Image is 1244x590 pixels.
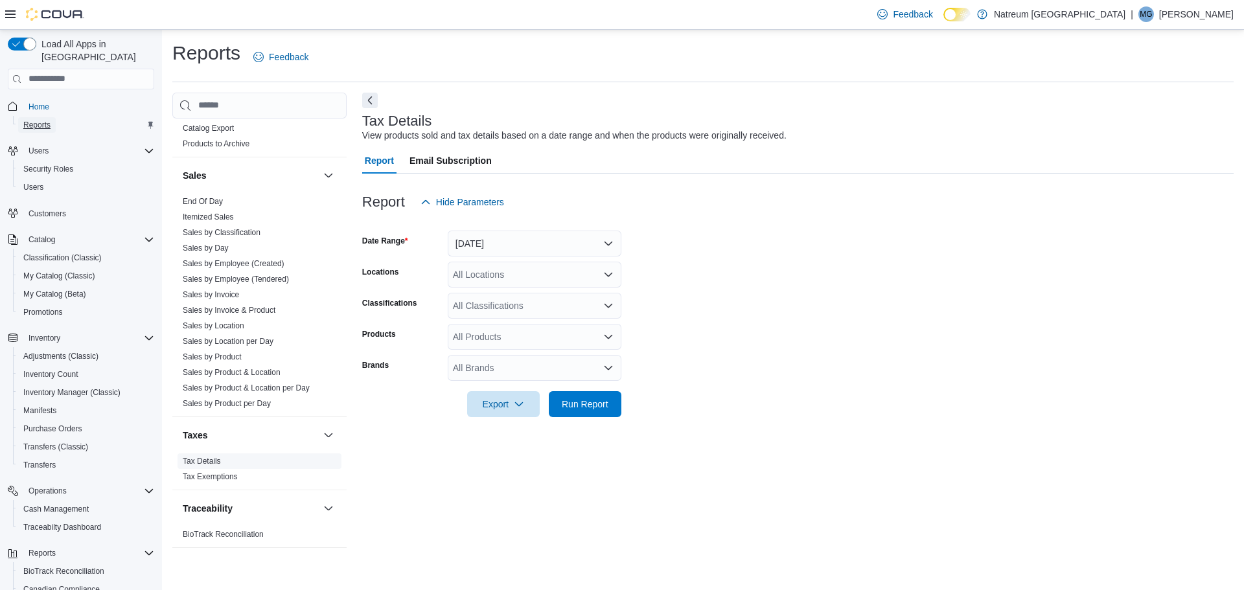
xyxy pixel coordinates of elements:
button: Inventory [23,330,65,346]
div: Traceability [172,527,347,547]
a: Purchase Orders [18,421,87,437]
span: Reports [18,117,154,133]
p: | [1131,6,1133,22]
span: Sales by Location [183,321,244,331]
h3: Sales [183,169,207,182]
button: Users [13,178,159,196]
button: My Catalog (Classic) [13,267,159,285]
span: Products to Archive [183,139,249,149]
span: Classification (Classic) [18,250,154,266]
button: Users [23,143,54,159]
button: Operations [3,482,159,500]
a: Tax Exemptions [183,472,238,481]
span: Catalog Export [183,123,234,133]
span: Reports [23,545,154,561]
div: Mike Gawlik [1138,6,1154,22]
span: Users [23,143,154,159]
span: Report [365,148,394,174]
span: Reports [29,548,56,558]
a: My Catalog (Classic) [18,268,100,284]
button: Traceabilty Dashboard [13,518,159,536]
span: Sales by Classification [183,227,260,238]
span: Load All Apps in [GEOGRAPHIC_DATA] [36,38,154,63]
label: Locations [362,267,399,277]
a: Sales by Product [183,352,242,361]
a: Sales by Product per Day [183,399,271,408]
span: My Catalog (Beta) [18,286,154,302]
span: MG [1140,6,1152,22]
span: Sales by Product per Day [183,398,271,409]
span: Feedback [269,51,308,63]
span: Sales by Product & Location [183,367,281,378]
button: Next [362,93,378,108]
span: Catalog [29,234,55,245]
a: Home [23,99,54,115]
button: Operations [23,483,72,499]
span: Sales by Invoice [183,289,239,300]
a: Sales by Employee (Tendered) [183,275,289,284]
span: Reports [23,120,51,130]
input: Dark Mode [943,8,971,21]
span: Inventory Count [23,369,78,380]
a: Sales by Invoice [183,290,239,299]
h3: Taxes [183,429,208,442]
span: Sales by Product [183,352,242,362]
button: Classification (Classic) [13,249,159,267]
span: Transfers (Classic) [18,439,154,455]
button: Customers [3,204,159,223]
a: Transfers (Classic) [18,439,93,455]
a: Manifests [18,403,62,418]
a: Customers [23,206,71,221]
span: Feedback [893,8,932,21]
span: End Of Day [183,196,223,207]
span: Inventory [23,330,154,346]
button: Purchase Orders [13,420,159,438]
span: Customers [23,205,154,221]
button: Reports [13,116,159,134]
div: Products [172,120,347,157]
span: Cash Management [23,504,89,514]
span: Inventory Count [18,367,154,382]
span: Home [29,102,49,112]
span: Sales by Product & Location per Day [183,383,310,393]
a: Security Roles [18,161,78,177]
span: Sales by Invoice & Product [183,305,275,315]
a: Sales by Product & Location per Day [183,383,310,392]
a: Sales by Employee (Created) [183,259,284,268]
span: Run Report [562,398,608,411]
span: Dark Mode [943,21,944,22]
label: Brands [362,360,389,370]
a: Itemized Sales [183,212,234,221]
span: Transfers [18,457,154,473]
a: Inventory Manager (Classic) [18,385,126,400]
button: [DATE] [448,231,621,256]
button: Traceability [321,501,336,516]
button: Home [3,97,159,116]
span: Hide Parameters [436,196,504,209]
button: Users [3,142,159,160]
a: Sales by Product & Location [183,368,281,377]
span: Sales by Employee (Tendered) [183,274,289,284]
span: My Catalog (Classic) [23,271,95,281]
span: Inventory [29,333,60,343]
button: Inventory Count [13,365,159,383]
a: My Catalog (Beta) [18,286,91,302]
span: Email Subscription [409,148,492,174]
button: My Catalog (Beta) [13,285,159,303]
a: Catalog Export [183,124,234,133]
button: Reports [23,545,61,561]
a: Products to Archive [183,139,249,148]
div: Taxes [172,453,347,490]
button: Adjustments (Classic) [13,347,159,365]
a: BioTrack Reconciliation [18,563,109,579]
button: Open list of options [603,269,614,280]
button: Transfers [13,456,159,474]
a: Sales by Invoice & Product [183,306,275,315]
button: Open list of options [603,332,614,342]
a: Traceabilty Dashboard [18,519,106,535]
img: Cova [26,8,84,21]
a: Sales by Location per Day [183,337,273,346]
span: Traceabilty Dashboard [23,522,101,532]
a: Sales by Day [183,244,229,253]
